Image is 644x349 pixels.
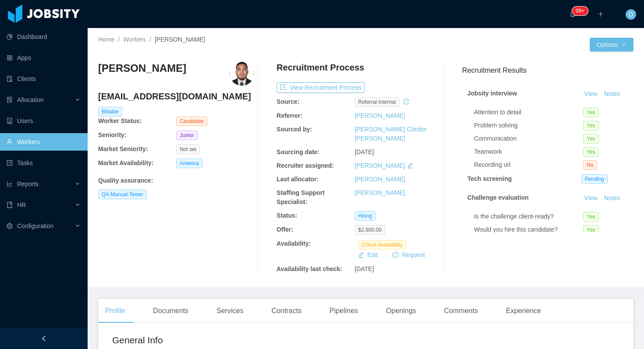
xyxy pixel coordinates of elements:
[276,84,365,91] a: icon: exportView Recruitment Process
[474,212,583,221] div: Is the challenge client-ready?
[583,147,599,157] span: Yes
[467,194,529,201] strong: Challenge evaluation
[355,265,374,272] span: [DATE]
[467,90,517,97] strong: Jobsity interview
[7,112,81,130] a: icon: robotUsers
[276,265,342,272] b: Availability last check:
[98,107,122,116] span: Billable
[7,202,13,208] i: icon: book
[112,333,366,347] h2: General Info
[176,130,198,140] span: Junior
[230,61,254,86] img: 3777d051-4011-4410-970e-027ccf3d0287_6793e7214dc02-400w.png
[7,133,81,151] a: icon: userWorkers
[98,299,132,323] div: Profile
[123,36,146,43] a: Workers
[355,97,400,107] span: Referral internal
[581,90,601,97] a: View
[17,180,39,187] span: Reports
[355,189,405,196] a: [PERSON_NAME]
[98,131,127,138] b: Seniority:
[276,176,318,183] b: Last allocator:
[601,89,624,99] button: Notes
[265,299,308,323] div: Contracts
[322,299,365,323] div: Pipelines
[17,96,44,103] span: Allocation
[98,61,186,75] h3: [PERSON_NAME]
[355,148,374,155] span: [DATE]
[629,9,633,20] span: O
[276,226,293,233] b: Offer:
[7,154,81,172] a: icon: profileTasks
[7,28,81,46] a: icon: pie-chartDashboard
[118,36,120,43] span: /
[474,134,583,143] div: Communication
[176,116,207,126] span: Candidate
[276,212,297,219] b: Status:
[98,117,142,124] b: Worker Status:
[355,126,427,142] a: [PERSON_NAME] Cóndor [PERSON_NAME]
[98,90,254,102] h4: [EMAIL_ADDRESS][DOMAIN_NAME]
[583,108,599,117] span: Yes
[7,70,81,88] a: icon: auditClients
[379,299,423,323] div: Openings
[355,162,405,169] a: [PERSON_NAME]
[467,175,512,182] strong: Tech screening
[570,11,576,17] i: icon: bell
[583,134,599,144] span: Yes
[276,126,312,133] b: Sourced by:
[474,147,583,156] div: Teamwork
[17,222,53,229] span: Configuration
[149,36,151,43] span: /
[499,299,548,323] div: Experience
[474,108,583,117] div: Attention to detail
[581,174,608,184] span: Pending
[7,49,81,67] a: icon: appstoreApps
[474,225,583,234] div: Would you hire this candidate?
[403,99,409,105] i: icon: history
[583,121,599,130] span: Yes
[98,177,153,184] b: Quality assurance :
[17,201,26,208] span: HR
[176,159,202,168] span: America
[355,211,375,221] span: Hiring
[276,98,299,105] b: Source:
[276,162,334,169] b: Recruiter assigned:
[98,145,148,152] b: Market Seniority:
[7,181,13,187] i: icon: line-chart
[209,299,250,323] div: Services
[474,160,583,169] div: Recording url
[98,190,147,199] span: QA Manual Tester
[462,65,633,76] h3: Recruitment Results
[146,299,195,323] div: Documents
[155,36,205,43] span: [PERSON_NAME]
[276,112,302,119] b: Referrer:
[7,97,13,103] i: icon: solution
[601,193,624,204] button: Notes
[276,240,311,247] b: Availability:
[98,159,154,166] b: Market Availability:
[276,148,319,155] b: Sourcing date:
[176,145,200,154] span: Not set
[355,112,405,119] a: [PERSON_NAME]
[407,162,413,169] i: icon: edit
[583,212,599,222] span: Yes
[437,299,485,323] div: Comments
[572,7,588,15] sup: 1635
[354,250,382,260] button: icon: editEdit
[276,189,325,205] b: Staffing Support Specialist:
[276,82,365,93] button: icon: exportView Recruitment Process
[581,194,601,201] a: View
[598,11,604,17] i: icon: plus
[389,250,428,260] button: icon: exclamation-circleRequest
[7,223,13,229] i: icon: setting
[355,176,405,183] a: [PERSON_NAME]
[583,225,599,235] span: Yes
[276,61,364,74] h4: Recruitment Process
[98,36,114,43] a: Home
[590,38,633,52] button: Optionsicon: down
[355,225,385,235] span: $2,600.00
[583,160,597,170] span: No
[474,121,583,130] div: Problem solving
